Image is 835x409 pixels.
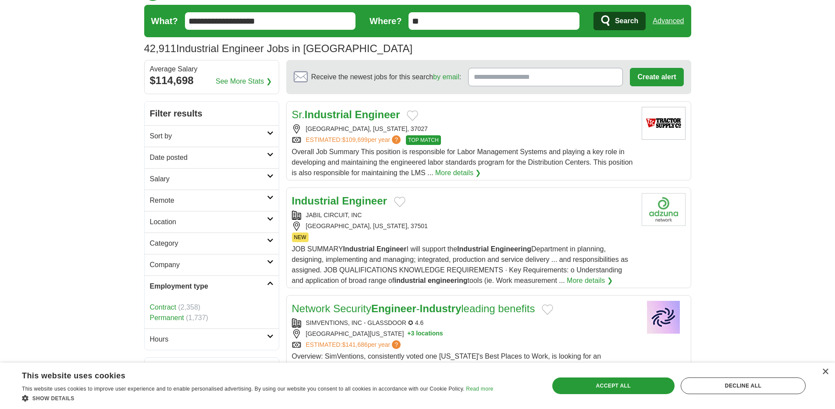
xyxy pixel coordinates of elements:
[407,329,443,338] button: +3 locations
[355,109,400,120] strong: Engineer
[151,14,178,28] label: What?
[144,41,176,56] span: 42,911
[433,73,459,81] a: by email
[145,147,279,168] a: Date posted
[145,275,279,297] a: Employment type
[292,124,635,134] div: [GEOGRAPHIC_DATA], [US_STATE], 37027
[150,334,267,345] h2: Hours
[342,136,367,143] span: $109,699
[615,12,638,30] span: Search
[292,353,624,381] span: Overview: SimVentions, consistently voted one [US_STATE]'s Best Places to Work, is looking for an...
[394,197,405,207] button: Add to favorite jobs
[150,195,267,206] h2: Remote
[145,168,279,190] a: Salary
[370,14,402,28] label: Where?
[392,135,401,144] span: ?
[145,102,279,125] h2: Filter results
[145,233,279,254] a: Category
[435,168,481,178] a: More details ❯
[292,148,633,176] span: Overall Job Summary This position is responsible for Labor Management Systems and playing a key r...
[407,329,411,338] span: +
[150,260,267,270] h2: Company
[292,318,635,328] div: SIMVENTIONS, INC - GLASSDOOR ✪ 4.6
[292,222,635,231] div: [GEOGRAPHIC_DATA], [US_STATE], 37501
[642,301,686,334] img: Company logo
[22,386,465,392] span: This website uses cookies to improve user experience and to enable personalised advertising. By u...
[491,245,531,253] strong: Engineering
[552,377,675,394] div: Accept all
[343,245,375,253] strong: Industrial
[145,211,279,233] a: Location
[681,377,806,394] div: Decline all
[150,314,184,321] a: Permanent
[392,340,401,349] span: ?
[342,195,387,207] strong: Engineer
[186,314,208,321] span: (1,737)
[420,303,462,314] strong: Industry
[144,42,413,54] h1: Industrial Engineer Jobs in [GEOGRAPHIC_DATA]
[32,395,75,402] span: Show details
[150,152,267,163] h2: Date posted
[150,131,267,141] h2: Sort by
[457,245,489,253] strong: Industrial
[145,254,279,275] a: Company
[150,281,267,292] h2: Employment type
[630,68,683,86] button: Create alert
[292,233,309,242] span: NEW
[407,110,418,121] button: Add to favorite jobs
[216,76,272,87] a: See More Stats ❯
[145,190,279,211] a: Remote
[292,195,387,207] a: Industrial Engineer
[377,245,406,253] strong: Engineer
[292,211,635,220] div: JABIL CIRCUIT, INC
[593,12,646,30] button: Search
[145,125,279,147] a: Sort by
[653,12,684,30] a: Advanced
[178,303,200,311] span: (2,358)
[292,109,400,120] a: Sr.Industrial Engineer
[342,341,367,348] span: $141,686
[292,303,535,314] a: Network SecurityEngineer-Industryleading benefits
[150,217,267,227] h2: Location
[22,368,471,381] div: This website uses cookies
[311,72,461,82] span: Receive the newest jobs for this search :
[567,275,613,286] a: More details ❯
[466,386,493,392] a: Read more, opens a new window
[150,174,267,184] h2: Salary
[292,195,339,207] strong: Industrial
[22,394,493,402] div: Show details
[150,73,274,88] div: $114,698
[306,340,403,349] a: ESTIMATED:$141,686per year?
[371,303,416,314] strong: Engineer
[642,193,686,226] img: Company logo
[642,107,686,140] img: Company logo
[406,135,441,145] span: TOP MATCH
[542,304,553,315] button: Add to favorite jobs
[305,109,352,120] strong: Industrial
[145,328,279,350] a: Hours
[292,245,629,284] span: JOB SUMMARY I will support the Department in planning, designing, implementing and managing; inte...
[150,238,267,249] h2: Category
[150,66,274,73] div: Average Salary
[150,303,176,311] a: Contract
[306,135,403,145] a: ESTIMATED:$109,699per year?
[292,329,635,338] div: [GEOGRAPHIC_DATA][US_STATE]
[428,277,468,284] strong: engineering
[394,277,426,284] strong: industrial
[822,369,828,375] div: Close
